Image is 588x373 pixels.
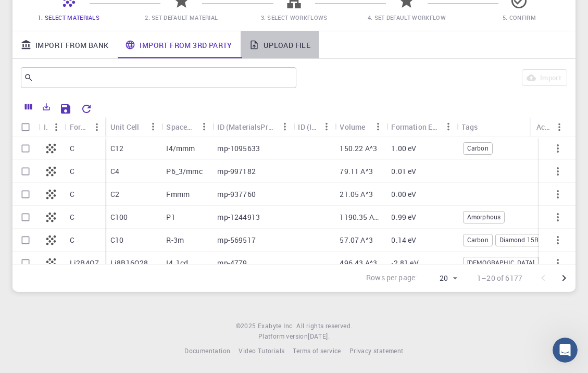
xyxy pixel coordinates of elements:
[166,117,195,137] div: Spacegroup
[293,117,334,137] div: ID (ICSD)
[293,346,341,355] span: Terms of service
[477,273,522,283] p: 1–20 of 6177
[391,235,416,245] p: 0.14 eV
[391,258,418,268] p: -2.81 eV
[293,346,341,356] a: Terms of service
[349,346,404,356] a: Privacy statement
[70,117,89,137] div: Formula
[110,143,123,154] p: C12
[217,212,260,222] p: mp-1244913
[258,321,294,330] span: Exabyte Inc.
[217,143,260,154] p: mp-1095633
[166,189,190,200] p: Fmmm
[89,119,105,135] button: Menu
[276,118,293,135] button: Menu
[461,117,478,137] div: Tags
[70,189,74,200] p: C
[217,258,247,268] p: mp-4779
[70,258,99,268] p: Li2B4O7
[391,143,416,154] p: 1.00 eV
[239,346,284,355] span: Video Tutorials
[39,117,65,137] div: Icon
[334,117,386,137] div: Volume
[20,98,37,115] button: Columns
[536,117,551,137] div: Actions
[496,235,543,244] span: Diamond 15R
[110,166,119,177] p: C4
[70,212,74,222] p: C
[340,143,377,154] p: 150.22 A^3
[340,189,372,200] p: 21.05 A^3
[340,212,381,222] p: 1190.35 A^3
[349,346,404,355] span: Privacy statement
[37,98,55,115] button: Export
[308,331,330,342] a: [DATE].
[12,31,117,58] a: Import From Bank
[117,31,240,58] a: Import From 3rd Party
[554,268,574,289] button: Go to next page
[340,166,372,177] p: 79.11 A^3
[48,119,65,135] button: Menu
[386,117,456,137] div: Formation Energy
[110,189,119,200] p: C2
[217,189,255,200] p: mp-937760
[217,117,276,137] div: ID (MaterialsProject)
[184,346,230,356] a: Documentation
[236,321,258,331] span: © 2025
[366,272,417,284] p: Rows per page:
[55,98,76,119] button: Save Explorer Settings
[340,235,372,245] p: 57.07 A^3
[503,14,536,21] span: 5. Confirm
[110,212,128,222] p: C100
[166,166,202,177] p: P6_3/mmc
[391,212,416,222] p: 0.99 eV
[65,117,105,137] div: Formula
[217,235,255,245] p: mp-569517
[464,235,492,244] span: Carbon
[166,258,188,268] p: I4_1cd
[340,258,377,268] p: 496.43 A^3
[258,321,294,331] a: Exabyte Inc.
[296,321,352,331] span: All rights reserved.
[298,117,318,137] div: ID (ICSD)
[144,118,161,135] button: Menu
[70,235,74,245] p: C
[369,118,386,135] button: Menu
[195,118,212,135] button: Menu
[391,117,440,137] div: Formation Energy
[391,189,416,200] p: 0.00 eV
[464,213,504,221] span: Amorphous
[421,271,460,286] div: 20
[553,338,578,363] iframe: Intercom live chat
[258,331,308,342] span: Platform version
[110,235,123,245] p: C10
[531,117,568,137] div: Actions
[464,258,539,267] span: [DEMOGRAPHIC_DATA]
[212,117,293,137] div: ID (MaterialsProject)
[464,144,492,153] span: Carbon
[76,98,97,119] button: Reset Explorer Settings
[166,143,195,154] p: I4/mmm
[184,346,230,355] span: Documentation
[70,143,74,154] p: C
[166,212,175,222] p: P1
[44,117,48,137] div: Icon
[38,14,99,21] span: 1. Select Materials
[440,118,456,135] button: Menu
[551,119,568,135] button: Menu
[261,14,328,21] span: 3. Select Workflows
[239,346,284,356] a: Video Tutorials
[166,235,184,245] p: R-3m
[241,31,319,58] a: Upload File
[70,166,74,177] p: C
[21,7,58,17] span: Support
[368,14,446,21] span: 4. Set Default Workflow
[217,166,255,177] p: mp-997182
[308,332,330,340] span: [DATE] .
[340,117,365,137] div: Volume
[110,117,139,137] div: Unit Cell
[161,117,212,137] div: Spacegroup
[391,166,416,177] p: 0.01 eV
[318,118,334,135] button: Menu
[105,117,161,137] div: Unit Cell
